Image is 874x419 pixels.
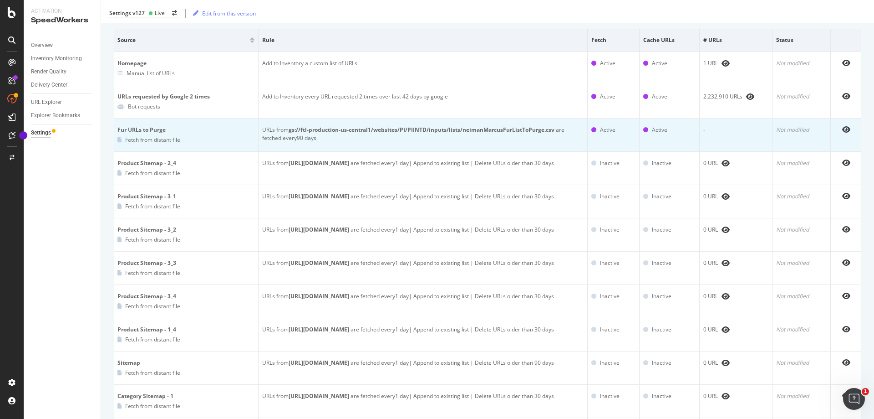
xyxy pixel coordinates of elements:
[722,193,730,200] div: eye
[31,67,94,77] a: Render Quality
[262,36,581,44] span: Rule
[31,128,51,138] div: Settings
[600,159,620,167] div: Inactive
[776,259,827,267] div: Not modified
[746,93,754,100] div: eye
[128,103,160,110] div: Bot requests
[31,80,67,90] div: Delivery Center
[591,36,633,44] span: Fetch
[703,226,768,234] div: 0 URL
[117,126,254,134] div: Fur URLs to Purge
[703,326,768,334] div: 0 URL
[117,359,254,367] div: Sitemap
[842,126,850,133] div: eye
[127,69,175,77] div: Manual list of URLs
[776,392,827,400] div: Not modified
[289,126,554,134] b: gs://ftl-production-us-central1/websites/PI/PIINTD/inputs/lists/neimanMarcusFurListToPurge.csv
[842,326,850,333] div: eye
[652,292,671,300] div: Inactive
[262,126,584,142] div: URLs from are fetched every 90 days
[31,67,66,77] div: Render Quality
[31,80,94,90] a: Delivery Center
[703,392,768,400] div: 0 URL
[776,159,827,167] div: Not modified
[652,392,671,400] div: Inactive
[776,126,827,134] div: Not modified
[262,359,584,367] div: URLs from are fetched every 1 day | Append to existing list | Delete URLs older than 90 days
[117,159,254,167] div: Product Sitemap - 2_4
[117,36,248,44] span: Source
[700,119,772,152] td: -
[262,226,584,234] div: URLs from are fetched every 1 day | Append to existing list | Delete URLs older than 30 days
[600,259,620,267] div: Inactive
[842,59,850,67] div: eye
[652,93,667,101] div: Active
[109,9,145,17] div: Settings v127
[776,59,827,67] div: Not modified
[31,54,82,63] div: Inventory Monitoring
[19,131,27,140] div: Tooltip anchor
[703,36,766,44] span: # URLs
[842,392,850,399] div: eye
[842,93,850,100] div: eye
[776,93,827,101] div: Not modified
[652,226,671,234] div: Inactive
[117,59,254,67] div: Homepage
[189,6,256,21] button: Edit from this version
[600,192,620,201] div: Inactive
[722,293,730,300] div: eye
[31,41,94,50] a: Overview
[652,126,667,134] div: Active
[600,59,615,67] div: Active
[652,326,671,334] div: Inactive
[600,326,620,334] div: Inactive
[125,202,180,210] div: Fetch from distant file
[862,388,869,395] span: 1
[842,192,850,200] div: eye
[722,326,730,333] div: eye
[289,359,349,367] b: [URL][DOMAIN_NAME]
[117,292,254,300] div: Product Sitemap - 3_4
[722,259,730,267] div: eye
[776,326,827,334] div: Not modified
[289,292,349,300] b: [URL][DOMAIN_NAME]
[600,126,615,134] div: Active
[703,259,768,267] div: 0 URL
[289,259,349,267] b: [URL][DOMAIN_NAME]
[842,226,850,233] div: eye
[722,60,730,67] div: eye
[125,269,180,277] div: Fetch from distant file
[289,226,349,233] b: [URL][DOMAIN_NAME]
[703,192,768,201] div: 0 URL
[117,326,254,334] div: Product Sitemap - 1_4
[259,52,588,85] td: Add to Inventory a custom list of URLs
[289,159,349,167] b: [URL][DOMAIN_NAME]
[289,392,349,400] b: [URL][DOMAIN_NAME]
[703,59,768,67] div: 1 URL
[776,192,827,201] div: Not modified
[843,388,865,410] iframe: Intercom live chat
[652,159,671,167] div: Inactive
[289,192,349,200] b: [URL][DOMAIN_NAME]
[643,36,693,44] span: Cache URLs
[842,259,850,266] div: eye
[842,159,850,166] div: eye
[722,359,730,367] div: eye
[117,226,254,234] div: Product Sitemap - 3_2
[117,392,254,400] div: Category Sitemap - 1
[125,336,180,343] div: Fetch from distant file
[652,259,671,267] div: Inactive
[722,393,730,400] div: eye
[703,359,768,367] div: 0 URL
[31,98,94,107] a: URL Explorer
[125,136,180,144] div: Fetch from distant file
[31,128,94,138] a: Settings
[262,259,584,267] div: URLs from are fetched every 1 day | Append to existing list | Delete URLs older than 30 days
[31,15,93,26] div: SpeedWorkers
[722,160,730,167] div: eye
[776,226,827,234] div: Not modified
[155,9,165,17] div: Live
[125,302,180,310] div: Fetch from distant file
[31,7,93,15] div: Activation
[31,98,62,107] div: URL Explorer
